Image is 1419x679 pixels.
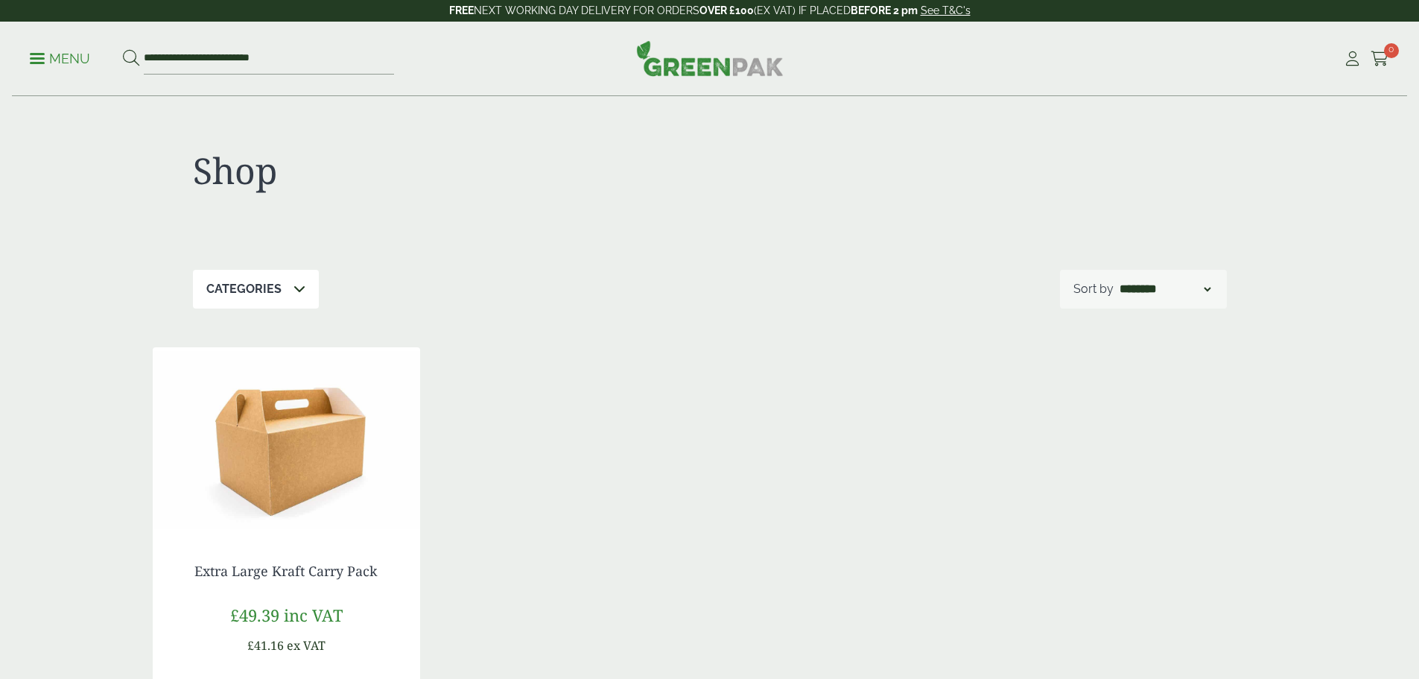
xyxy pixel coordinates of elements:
strong: OVER £100 [699,4,754,16]
a: Extra Large Kraft Carry Pack [194,562,378,580]
p: Sort by [1073,280,1114,298]
i: My Account [1343,51,1362,66]
a: 0 [1371,48,1389,70]
span: 0 [1384,43,1399,58]
i: Cart [1371,51,1389,66]
p: Menu [30,50,90,68]
span: £41.16 [247,637,284,654]
a: Menu [30,50,90,65]
strong: FREE [449,4,474,16]
span: ex VAT [287,637,326,654]
h1: Shop [193,149,710,192]
img: IMG_5980 (Large) [153,347,420,534]
a: See T&C's [921,4,971,16]
img: GreenPak Supplies [636,40,784,76]
p: Categories [206,280,282,298]
span: £49.39 [230,604,279,626]
select: Shop order [1117,280,1213,298]
span: inc VAT [284,604,343,626]
strong: BEFORE 2 pm [851,4,918,16]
